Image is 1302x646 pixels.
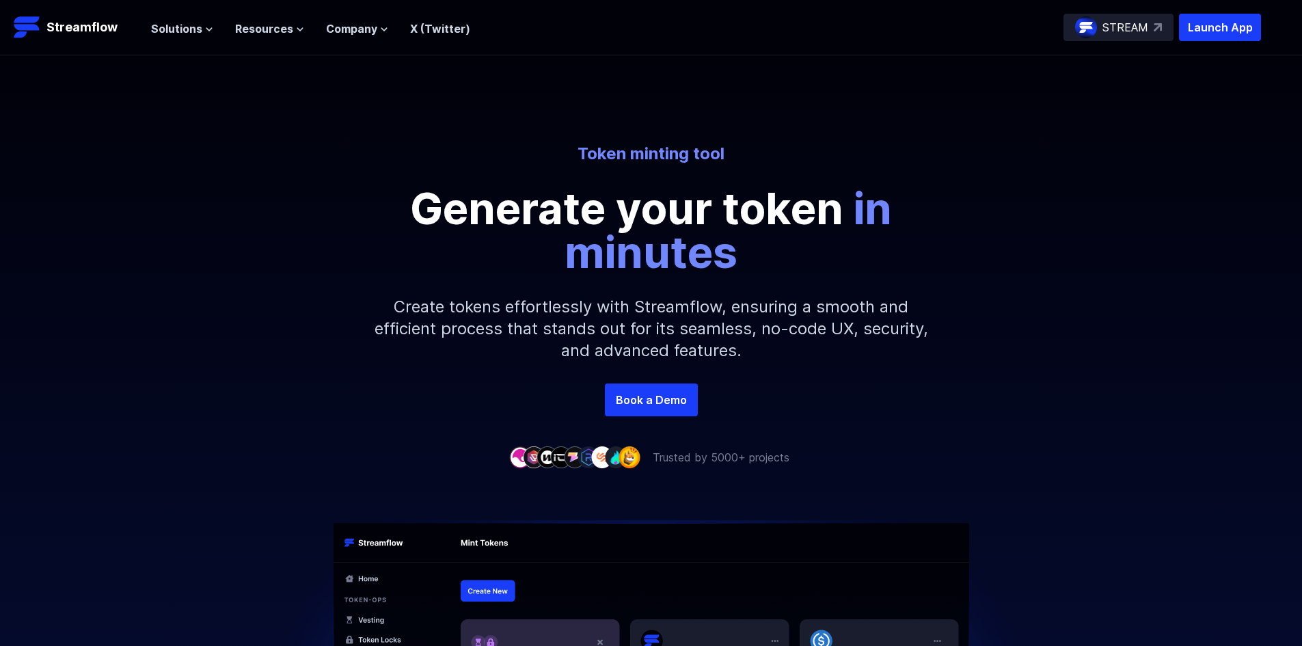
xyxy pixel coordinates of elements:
[1102,19,1148,36] p: STREAM
[1154,23,1162,31] img: top-right-arrow.svg
[235,21,293,37] span: Resources
[1179,14,1261,41] button: Launch App
[605,383,698,416] a: Book a Demo
[326,21,377,37] span: Company
[151,21,202,37] span: Solutions
[151,21,213,37] button: Solutions
[46,18,118,37] p: Streamflow
[357,274,945,383] p: Create tokens effortlessly with Streamflow, ensuring a smooth and efficient process that stands o...
[1075,16,1097,38] img: streamflow-logo-circle.png
[653,449,789,466] p: Trusted by 5000+ projects
[14,14,41,41] img: Streamflow Logo
[235,21,304,37] button: Resources
[509,446,531,468] img: company-1
[565,182,892,278] span: in minutes
[273,143,1030,165] p: Token minting tool
[578,446,599,468] img: company-6
[564,446,586,468] img: company-5
[550,446,572,468] img: company-4
[523,446,545,468] img: company-2
[1063,14,1174,41] a: STREAM
[14,14,137,41] a: Streamflow
[537,446,558,468] img: company-3
[410,22,470,36] a: X (Twitter)
[619,446,640,468] img: company-9
[326,21,388,37] button: Company
[344,187,959,274] p: Generate your token
[605,446,627,468] img: company-8
[591,446,613,468] img: company-7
